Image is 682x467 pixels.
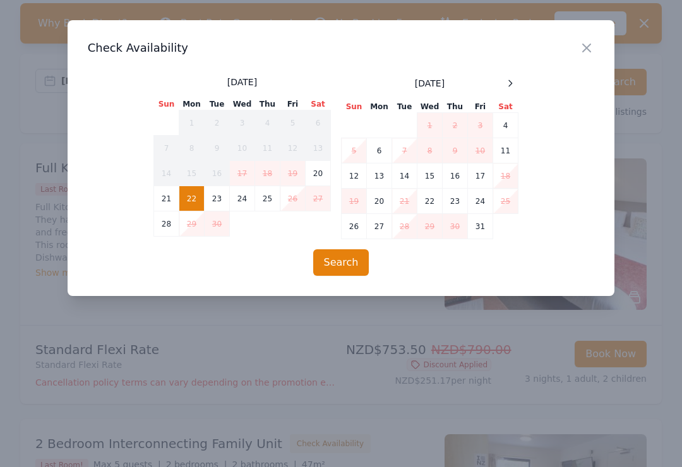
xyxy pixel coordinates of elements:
td: 31 [468,214,493,239]
td: 30 [443,214,468,239]
td: 7 [154,136,179,161]
td: 19 [280,161,306,186]
td: 30 [205,211,230,237]
button: Search [313,249,369,276]
td: 28 [154,211,179,237]
td: 10 [468,138,493,163]
th: Sun [342,101,367,113]
th: Wed [230,98,255,110]
th: Sun [154,98,179,110]
th: Sat [493,101,518,113]
td: 25 [255,186,280,211]
td: 13 [306,136,331,161]
td: 20 [306,161,331,186]
td: 12 [342,163,367,189]
h3: Check Availability [88,40,595,56]
td: 9 [443,138,468,163]
td: 14 [154,161,179,186]
td: 17 [468,163,493,189]
td: 6 [306,110,331,136]
td: 27 [306,186,331,211]
td: 23 [205,186,230,211]
th: Thu [255,98,280,110]
td: 25 [493,189,518,214]
td: 8 [179,136,205,161]
td: 12 [280,136,306,161]
td: 10 [230,136,255,161]
td: 9 [205,136,230,161]
td: 6 [367,138,392,163]
td: 11 [493,138,518,163]
td: 19 [342,189,367,214]
td: 29 [179,211,205,237]
td: 27 [367,214,392,239]
span: [DATE] [415,77,445,90]
td: 15 [179,161,205,186]
td: 22 [417,189,443,214]
td: 5 [280,110,306,136]
td: 3 [230,110,255,136]
td: 11 [255,136,280,161]
td: 16 [205,161,230,186]
td: 1 [417,113,443,138]
th: Thu [443,101,468,113]
span: [DATE] [227,76,257,88]
td: 28 [392,214,417,239]
th: Sat [306,98,331,110]
td: 3 [468,113,493,138]
td: 4 [255,110,280,136]
td: 13 [367,163,392,189]
td: 2 [205,110,230,136]
td: 24 [468,189,493,214]
th: Mon [367,101,392,113]
td: 14 [392,163,417,189]
td: 17 [230,161,255,186]
th: Wed [417,101,443,113]
td: 2 [443,113,468,138]
td: 8 [417,138,443,163]
td: 16 [443,163,468,189]
td: 26 [342,214,367,239]
th: Fri [280,98,306,110]
td: 21 [392,189,417,214]
td: 5 [342,138,367,163]
th: Tue [392,101,417,113]
td: 24 [230,186,255,211]
td: 23 [443,189,468,214]
td: 20 [367,189,392,214]
td: 4 [493,113,518,138]
td: 29 [417,214,443,239]
td: 26 [280,186,306,211]
td: 15 [417,163,443,189]
td: 22 [179,186,205,211]
td: 1 [179,110,205,136]
th: Mon [179,98,205,110]
td: 18 [255,161,280,186]
th: Tue [205,98,230,110]
td: 18 [493,163,518,189]
th: Fri [468,101,493,113]
td: 7 [392,138,417,163]
td: 21 [154,186,179,211]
